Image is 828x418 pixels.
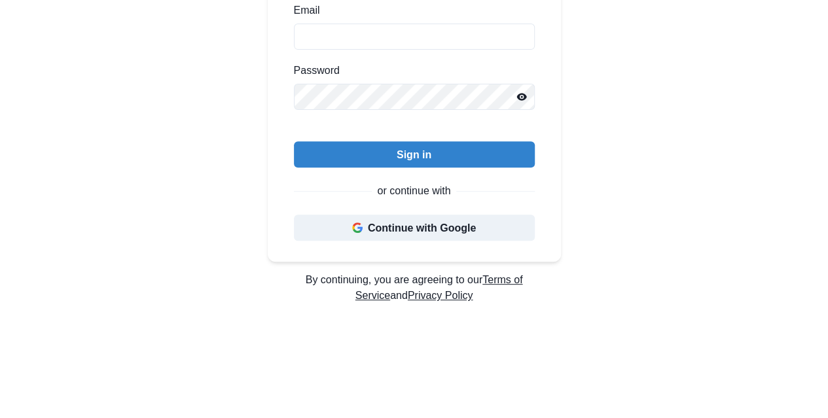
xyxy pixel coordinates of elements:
[408,290,473,301] a: Privacy Policy
[509,84,535,110] button: Reveal password
[294,141,535,167] button: Sign in
[377,183,450,199] p: or continue with
[268,272,561,304] p: By continuing, you are agreeing to our and
[294,3,527,18] label: Email
[294,63,527,78] label: Password
[294,215,535,241] button: Continue with Google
